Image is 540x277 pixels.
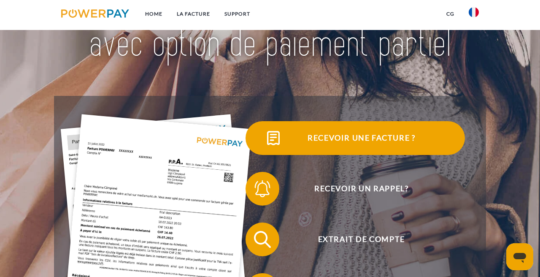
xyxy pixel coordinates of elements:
button: Extrait de compte [246,223,465,256]
span: Extrait de compte [258,223,465,256]
a: Support [217,6,257,22]
a: CG [439,6,462,22]
img: qb_bill.svg [263,128,284,149]
a: LA FACTURE [170,6,217,22]
button: Recevoir une facture ? [246,121,465,155]
img: qb_bell.svg [252,178,273,199]
span: Recevoir un rappel? [258,172,465,206]
img: qb_search.svg [252,229,273,250]
img: fr [469,7,479,17]
img: logo-powerpay.svg [61,9,129,18]
iframe: Bouton de lancement de la fenêtre de messagerie [506,243,533,270]
a: Home [138,6,170,22]
button: Recevoir un rappel? [246,172,465,206]
span: Recevoir une facture ? [258,121,465,155]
